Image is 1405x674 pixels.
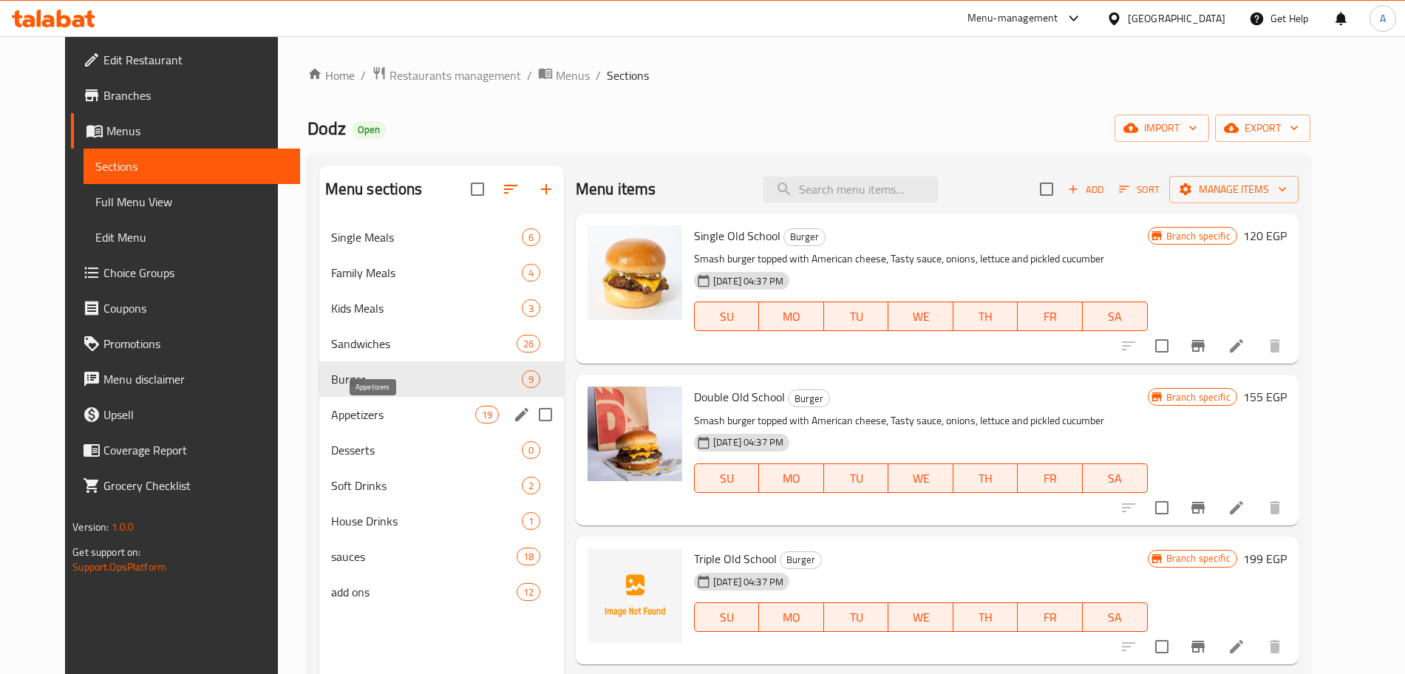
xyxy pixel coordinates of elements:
button: TH [953,602,1018,632]
div: Burger [783,228,826,246]
div: Menu-management [967,10,1058,27]
h6: 120 EGP [1243,225,1287,246]
span: Burger [780,551,821,568]
button: Branch-specific-item [1180,328,1216,364]
div: add ons12 [319,574,564,610]
button: SU [694,602,759,632]
button: import [1115,115,1209,142]
span: 19 [476,408,498,422]
a: Edit Menu [84,219,299,255]
span: Menus [106,122,288,140]
div: items [522,264,540,282]
span: SU [701,607,753,628]
button: TH [953,463,1018,493]
span: Select all sections [462,174,493,205]
button: TU [824,602,889,632]
a: Choice Groups [71,255,299,290]
span: 3 [523,302,540,316]
span: import [1126,119,1197,137]
span: Get support on: [72,542,140,562]
div: Open [352,121,386,139]
span: 26 [517,337,540,351]
button: Add [1062,178,1109,201]
div: Soft Drinks2 [319,468,564,503]
input: search [763,177,938,202]
span: Kids Meals [331,299,522,317]
span: Triple Old School [694,548,777,570]
a: Menus [538,66,590,85]
span: Add [1066,181,1106,198]
div: items [522,477,540,494]
span: Sort sections [493,171,528,207]
span: TH [959,306,1013,327]
span: 1 [523,514,540,528]
div: Kids Meals3 [319,290,564,326]
span: A [1380,10,1386,27]
a: Upsell [71,397,299,432]
span: Menu disclaimer [103,370,288,388]
span: Sections [607,67,649,84]
div: items [522,512,540,530]
div: Desserts0 [319,432,564,468]
span: FR [1024,607,1077,628]
a: Coupons [71,290,299,326]
a: Support.OpsPlatform [72,557,166,576]
li: / [361,67,366,84]
button: WE [888,302,953,331]
button: MO [759,602,824,632]
span: Menus [556,67,590,84]
span: MO [765,468,818,489]
span: Burger [784,228,825,245]
div: Sandwiches26 [319,326,564,361]
span: Sandwiches [331,335,517,353]
button: SA [1083,602,1148,632]
span: add ons [331,583,517,601]
a: Home [307,67,355,84]
h6: 199 EGP [1243,548,1287,569]
button: delete [1257,490,1293,525]
button: FR [1018,302,1083,331]
span: Double Old School [694,386,785,408]
li: / [596,67,601,84]
span: [DATE] 04:37 PM [707,575,789,589]
span: Select section [1031,174,1062,205]
span: Select to update [1146,492,1177,523]
span: Coupons [103,299,288,317]
span: Version: [72,517,109,537]
a: Sections [84,149,299,184]
p: Smash burger topped with American cheese, Tasty sauce, onions, lettuce and pickled cucumber [694,250,1148,268]
span: Single Old School [694,225,780,247]
span: TU [830,607,883,628]
span: Dodz [307,112,346,145]
img: Double Old School [588,387,682,481]
span: Family Meals [331,264,522,282]
img: Triple Old School [588,548,682,643]
span: Manage items [1181,180,1287,199]
a: Promotions [71,326,299,361]
a: Grocery Checklist [71,468,299,503]
span: 6 [523,231,540,245]
span: Sort items [1109,178,1169,201]
span: SU [701,306,753,327]
p: Smash burger topped with American cheese, Tasty sauce, onions, lettuce and pickled cucumber [694,412,1148,430]
button: MO [759,463,824,493]
button: SA [1083,463,1148,493]
a: Full Menu View [84,184,299,219]
div: Family Meals4 [319,255,564,290]
span: [DATE] 04:37 PM [707,274,789,288]
span: Desserts [331,441,522,459]
span: Branches [103,86,288,104]
li: / [527,67,532,84]
button: FR [1018,602,1083,632]
a: Edit menu item [1228,337,1245,355]
div: Burger [788,389,830,407]
span: sauces [331,548,517,565]
a: Menu disclaimer [71,361,299,397]
button: TU [824,463,889,493]
img: Single Old School [588,225,682,320]
span: Promotions [103,335,288,353]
